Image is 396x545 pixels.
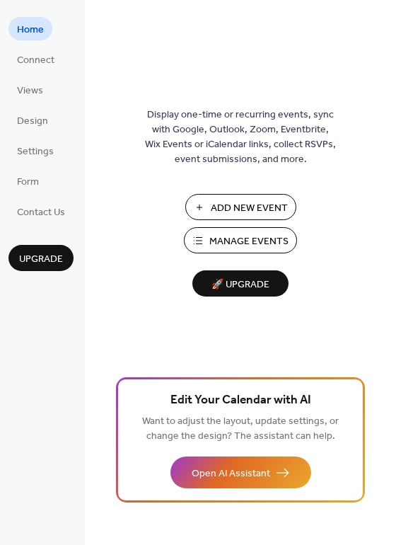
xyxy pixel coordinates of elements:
[17,205,65,220] span: Contact Us
[8,47,63,71] a: Connect
[201,275,280,294] span: 🚀 Upgrade
[184,227,297,253] button: Manage Events
[8,169,47,193] a: Form
[17,53,54,68] span: Connect
[19,252,63,267] span: Upgrade
[8,108,57,132] a: Design
[145,108,336,167] span: Display one-time or recurring events, sync with Google, Outlook, Zoom, Eventbrite, Wix Events or ...
[17,84,43,98] span: Views
[170,391,311,411] span: Edit Your Calendar with AI
[170,457,311,488] button: Open AI Assistant
[8,17,52,40] a: Home
[8,139,62,162] a: Settings
[17,144,54,159] span: Settings
[17,23,44,38] span: Home
[17,114,48,129] span: Design
[8,200,74,223] a: Contact Us
[17,175,39,190] span: Form
[8,245,74,271] button: Upgrade
[192,466,270,481] span: Open AI Assistant
[192,270,289,297] button: 🚀 Upgrade
[185,194,296,220] button: Add New Event
[8,78,52,101] a: Views
[142,412,339,446] span: Want to adjust the layout, update settings, or change the design? The assistant can help.
[209,234,289,249] span: Manage Events
[211,201,288,216] span: Add New Event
